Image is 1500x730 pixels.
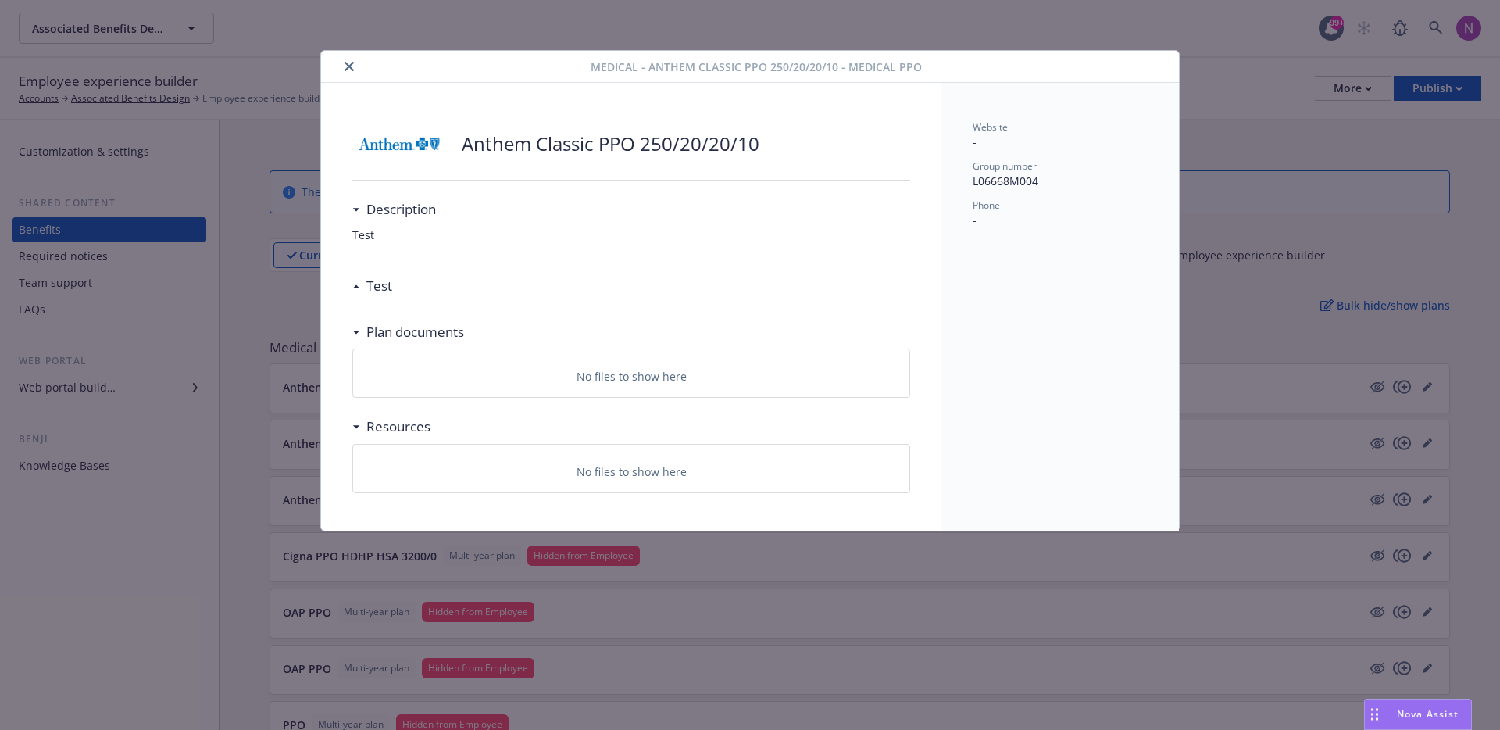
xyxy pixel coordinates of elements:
div: Drag to move [1365,700,1384,729]
div: Test [352,276,392,296]
p: - [973,134,1148,150]
h3: Test [366,276,392,296]
h3: Resources [366,417,430,437]
span: Medical - Anthem Classic PPO 250/20/20/10 - Medical PPO [591,59,922,75]
button: Nova Assist [1364,699,1472,730]
span: Phone [973,199,1000,212]
div: Resources [352,417,430,437]
button: close [340,57,359,76]
h3: Plan documents [366,322,464,342]
span: Group number [973,159,1037,173]
div: Plan documents [352,322,464,342]
span: Nova Assist [1397,707,1459,721]
p: Anthem Classic PPO 250/20/20/10 [462,131,759,157]
div: Description [352,199,436,220]
img: Anthem Blue Cross [352,120,446,167]
h3: Description [366,199,436,220]
p: Test [352,226,910,245]
p: No files to show here [577,463,687,480]
p: L06668M004 [973,173,1148,189]
p: - [973,212,1148,228]
span: Website [973,120,1008,134]
p: No files to show here [577,368,687,385]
